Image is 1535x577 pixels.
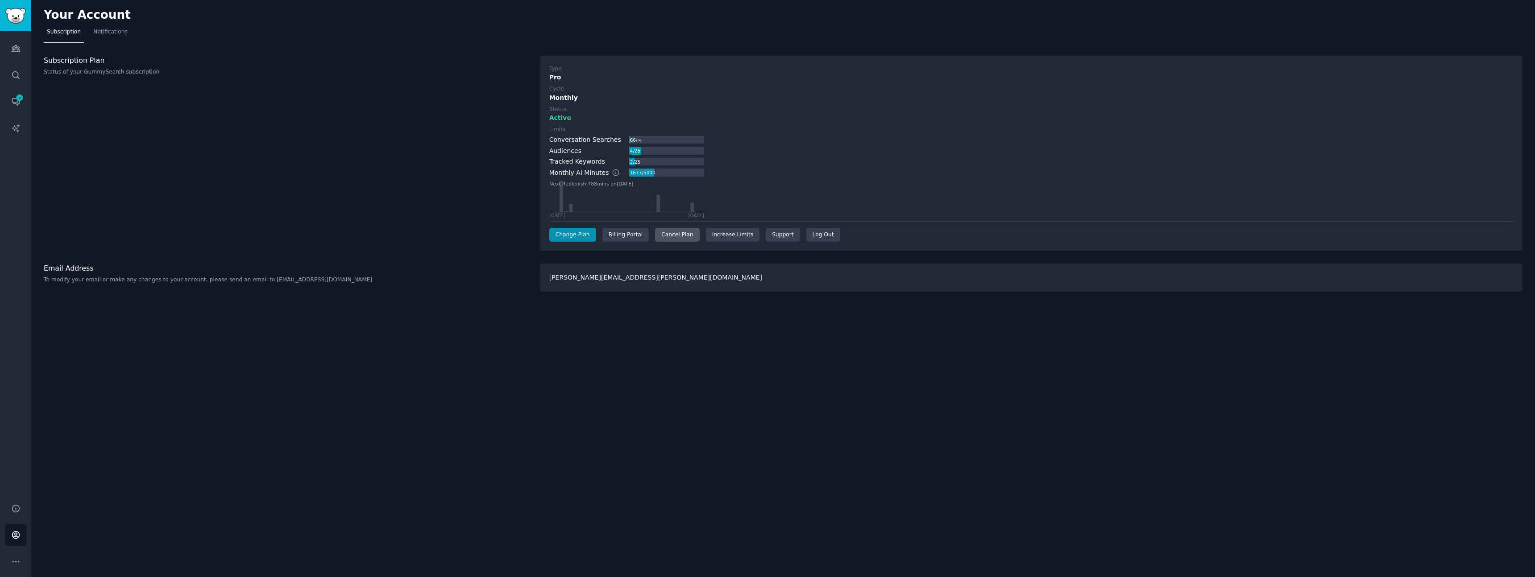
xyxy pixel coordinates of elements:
[44,276,531,284] p: To modify your email or make any changes to your account, please send an email to [EMAIL_ADDRESS]...
[47,28,81,36] span: Subscription
[549,126,566,134] div: Limits
[93,28,128,36] span: Notifications
[549,106,567,114] div: Status
[706,228,760,242] a: Increase Limits
[549,157,605,166] div: Tracked Keywords
[549,212,565,218] div: [DATE]
[549,135,621,144] div: Conversation Searches
[5,91,27,112] a: 5
[549,93,1513,103] div: Monthly
[549,228,596,242] a: Change Plan
[549,85,564,93] div: Cycle
[549,113,571,123] span: Active
[44,25,84,43] a: Subscription
[540,264,1523,292] div: [PERSON_NAME][EMAIL_ADDRESS][PERSON_NAME][DOMAIN_NAME]
[629,147,641,155] div: 4 / 25
[90,25,131,43] a: Notifications
[602,228,649,242] div: Billing Portal
[688,212,704,218] div: [DATE]
[629,136,642,144] div: 66 / ∞
[549,73,1513,82] div: Pro
[655,228,699,242] div: Cancel Plan
[629,158,641,166] div: 2 / 25
[44,264,531,273] h3: Email Address
[5,8,26,24] img: GummySearch logo
[806,228,840,242] div: Log Out
[44,56,531,65] h3: Subscription Plan
[549,146,581,156] div: Audiences
[44,68,531,76] p: Status of your GummySearch subscription
[549,65,562,73] div: Type
[766,228,800,242] a: Support
[629,169,656,177] div: 1677 / 5000
[16,95,24,101] span: 5
[44,8,131,22] h2: Your Account
[549,168,629,177] div: Monthly AI Minutes
[549,181,633,186] text: Next Replenish: 788 mins on [DATE]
